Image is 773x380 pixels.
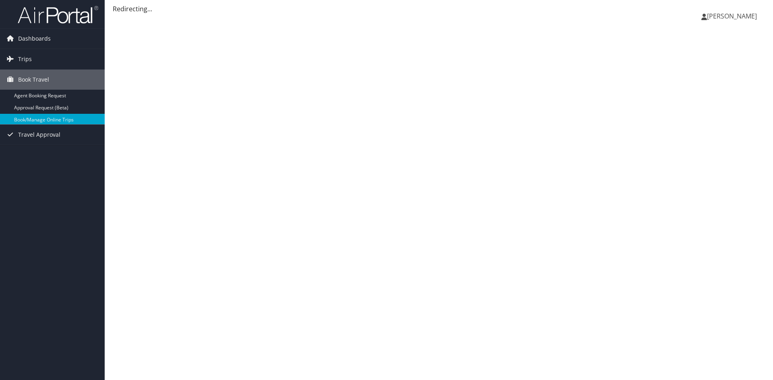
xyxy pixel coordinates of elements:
[707,12,757,21] span: [PERSON_NAME]
[18,70,49,90] span: Book Travel
[18,29,51,49] span: Dashboards
[113,4,765,14] div: Redirecting...
[18,5,98,24] img: airportal-logo.png
[701,4,765,28] a: [PERSON_NAME]
[18,125,60,145] span: Travel Approval
[18,49,32,69] span: Trips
